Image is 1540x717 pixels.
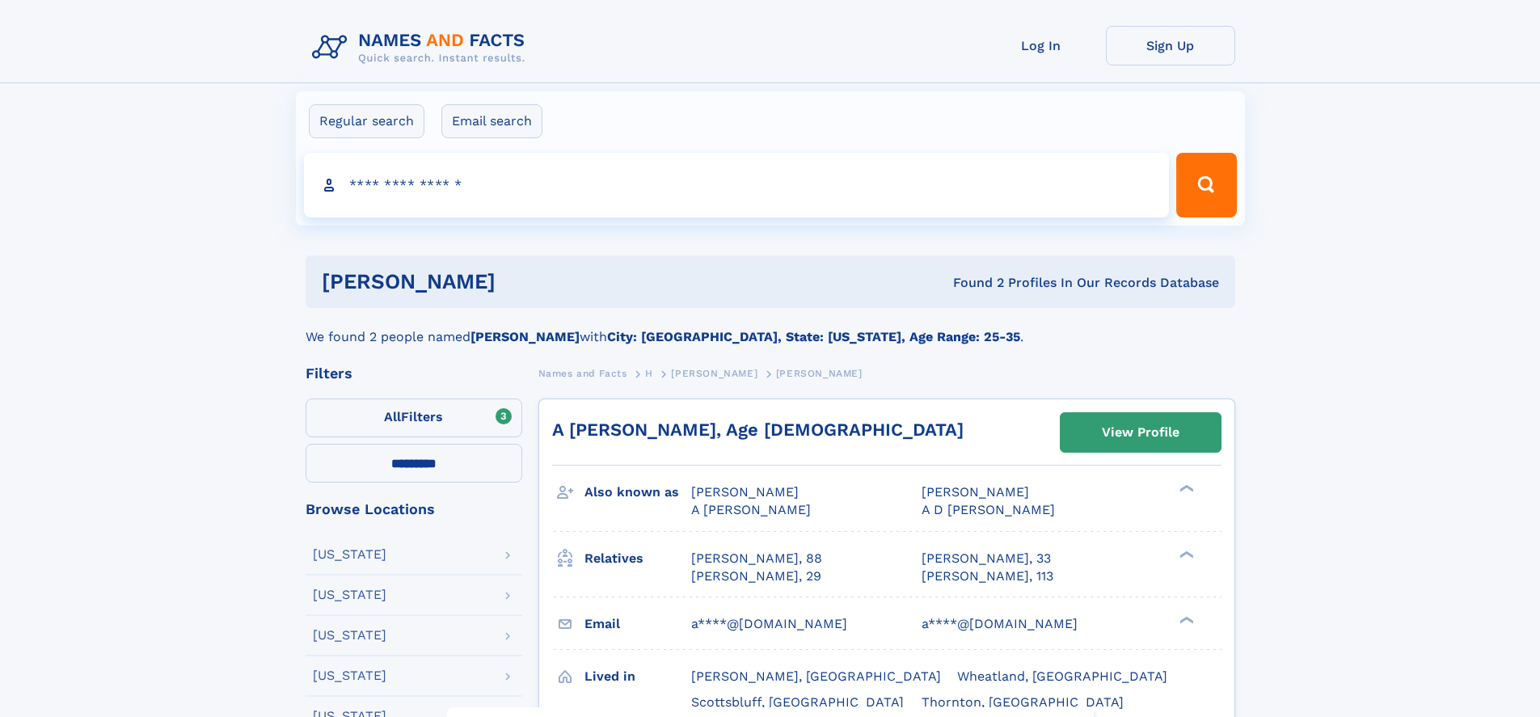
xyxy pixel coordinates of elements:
[304,153,1170,217] input: search input
[313,548,386,561] div: [US_STATE]
[441,104,542,138] label: Email search
[922,484,1029,500] span: [PERSON_NAME]
[776,368,863,379] span: [PERSON_NAME]
[1175,549,1195,559] div: ❯
[384,409,401,424] span: All
[922,694,1124,710] span: Thornton, [GEOGRAPHIC_DATA]
[977,26,1106,65] a: Log In
[607,329,1020,344] b: City: [GEOGRAPHIC_DATA], State: [US_STATE], Age Range: 25-35
[691,567,821,585] a: [PERSON_NAME], 29
[671,363,757,383] a: [PERSON_NAME]
[306,502,522,517] div: Browse Locations
[645,363,653,383] a: H
[1061,413,1221,452] a: View Profile
[306,308,1235,347] div: We found 2 people named with .
[306,399,522,437] label: Filters
[671,368,757,379] span: [PERSON_NAME]
[584,663,691,690] h3: Lived in
[645,368,653,379] span: H
[322,272,724,292] h1: [PERSON_NAME]
[724,274,1219,292] div: Found 2 Profiles In Our Records Database
[691,484,799,500] span: [PERSON_NAME]
[584,610,691,638] h3: Email
[306,366,522,381] div: Filters
[309,104,424,138] label: Regular search
[470,329,580,344] b: [PERSON_NAME]
[691,668,941,684] span: [PERSON_NAME], [GEOGRAPHIC_DATA]
[538,363,627,383] a: Names and Facts
[1175,614,1195,625] div: ❯
[1176,153,1236,217] button: Search Button
[957,668,1167,684] span: Wheatland, [GEOGRAPHIC_DATA]
[691,502,811,517] span: A [PERSON_NAME]
[313,588,386,601] div: [US_STATE]
[691,694,904,710] span: Scottsbluff, [GEOGRAPHIC_DATA]
[584,545,691,572] h3: Relatives
[1102,414,1179,451] div: View Profile
[552,420,964,440] a: A [PERSON_NAME], Age [DEMOGRAPHIC_DATA]
[313,629,386,642] div: [US_STATE]
[691,550,822,567] a: [PERSON_NAME], 88
[922,567,1053,585] a: [PERSON_NAME], 113
[306,26,538,70] img: Logo Names and Facts
[584,479,691,506] h3: Also known as
[1106,26,1235,65] a: Sign Up
[1175,483,1195,494] div: ❯
[922,502,1055,517] span: A D [PERSON_NAME]
[313,669,386,682] div: [US_STATE]
[922,550,1051,567] a: [PERSON_NAME], 33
